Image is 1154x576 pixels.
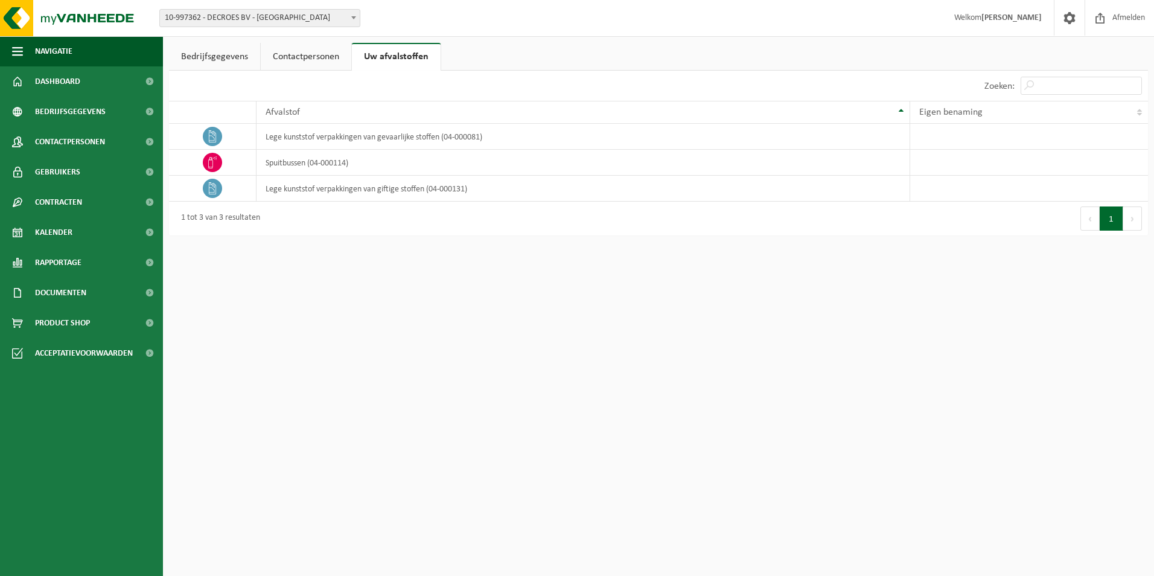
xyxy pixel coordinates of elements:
span: Acceptatievoorwaarden [35,338,133,368]
a: Bedrijfsgegevens [169,43,260,71]
td: lege kunststof verpakkingen van gevaarlijke stoffen (04-000081) [257,124,910,150]
iframe: chat widget [6,549,202,576]
span: Documenten [35,278,86,308]
span: Contracten [35,187,82,217]
button: Previous [1080,206,1100,231]
span: Dashboard [35,66,80,97]
span: 10-997362 - DECROES BV - ANTWERPEN [160,10,360,27]
a: Uw afvalstoffen [352,43,441,71]
td: lege kunststof verpakkingen van giftige stoffen (04-000131) [257,176,910,202]
span: Eigen benaming [919,107,983,117]
span: Afvalstof [266,107,300,117]
strong: [PERSON_NAME] [981,13,1042,22]
span: Contactpersonen [35,127,105,157]
label: Zoeken: [984,82,1015,91]
span: Navigatie [35,36,72,66]
div: 1 tot 3 van 3 resultaten [175,208,260,229]
span: Kalender [35,217,72,248]
button: 1 [1100,206,1123,231]
span: Rapportage [35,248,81,278]
a: Contactpersonen [261,43,351,71]
span: 10-997362 - DECROES BV - ANTWERPEN [159,9,360,27]
span: Gebruikers [35,157,80,187]
button: Next [1123,206,1142,231]
td: spuitbussen (04-000114) [257,150,910,176]
span: Bedrijfsgegevens [35,97,106,127]
span: Product Shop [35,308,90,338]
